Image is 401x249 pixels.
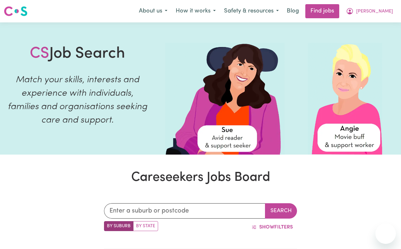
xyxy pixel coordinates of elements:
input: Enter a suburb or postcode [104,203,265,219]
label: Search by state [133,221,158,231]
a: Find jobs [305,4,339,18]
span: CS [30,46,49,61]
button: My Account [342,4,397,18]
img: Careseekers logo [4,5,28,17]
button: Safety & resources [220,4,283,18]
a: Blog [283,4,303,18]
span: [PERSON_NAME] [356,8,393,15]
h1: Job Search [30,45,125,63]
button: ShowFilters [247,221,297,233]
a: Careseekers logo [4,4,28,19]
label: Search by suburb/post code [104,221,133,231]
button: Search [265,203,297,219]
iframe: Button to launch messaging window [375,223,396,244]
span: Show [259,225,274,230]
button: About us [135,4,172,18]
button: How it works [172,4,220,18]
p: Match your skills, interests and experience with individuals, families and organisations seeking ... [8,73,147,127]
